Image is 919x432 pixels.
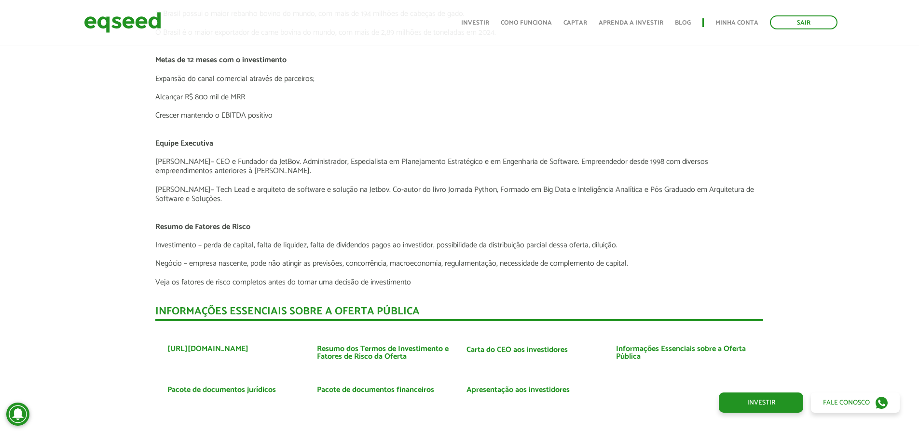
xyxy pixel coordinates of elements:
a: Aprenda a investir [599,20,663,26]
a: Resumo dos Termos de Investimento e Fatores de Risco da Oferta [317,345,452,361]
a: Blog [675,20,691,26]
a: Investir [461,20,489,26]
a: Apresentação aos investidores [466,386,570,394]
p: Crescer mantendo o EBITDA positivo [155,111,763,120]
p: – CEO e Fundador da JetBov. Administrador, Especialista em Planejamento Estratégico e em Engenhar... [155,157,763,175]
p: Veja os fatores de risco completos antes do tomar uma decisão de investimento [155,278,763,287]
span: [PERSON_NAME] [155,155,211,168]
p: – Tech Lead e arquiteto de software e solução na Jetbov. Co-autor do livro Jornada Python, Formad... [155,185,763,203]
span: [PERSON_NAME] [155,183,211,196]
a: Pacote de documentos jurídicos [167,386,276,394]
p: Expansão do canal comercial através de parceiros; [155,74,763,83]
p: Negócio – empresa nascente, pode não atingir as previsões, concorrência, macroeconomia, regulamen... [155,259,763,268]
a: [URL][DOMAIN_NAME] [167,345,248,353]
a: Carta do CEO aos investidores [466,346,568,354]
img: EqSeed [84,10,161,35]
a: Informações Essenciais sobre a Oferta Pública [616,345,751,361]
span: Resumo de Fatores de Risco [155,220,250,233]
p: Alcançar R$ 800 mil de MRR [155,93,763,102]
a: Sair [770,15,837,29]
a: Investir [719,392,803,413]
div: INFORMAÇÕES ESSENCIAIS SOBRE A OFERTA PÚBLICA [155,306,763,321]
a: Fale conosco [811,392,900,413]
a: Como funciona [501,20,552,26]
a: Captar [563,20,587,26]
span: Metas de 12 meses com o investimento [155,54,287,67]
p: Investimento – perda de capital, falta de liquidez, falta de dividendos pagos ao investidor, poss... [155,241,763,250]
a: Pacote de documentos financeiros [317,386,434,394]
span: Equipe Executiva [155,137,213,150]
a: Minha conta [715,20,758,26]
